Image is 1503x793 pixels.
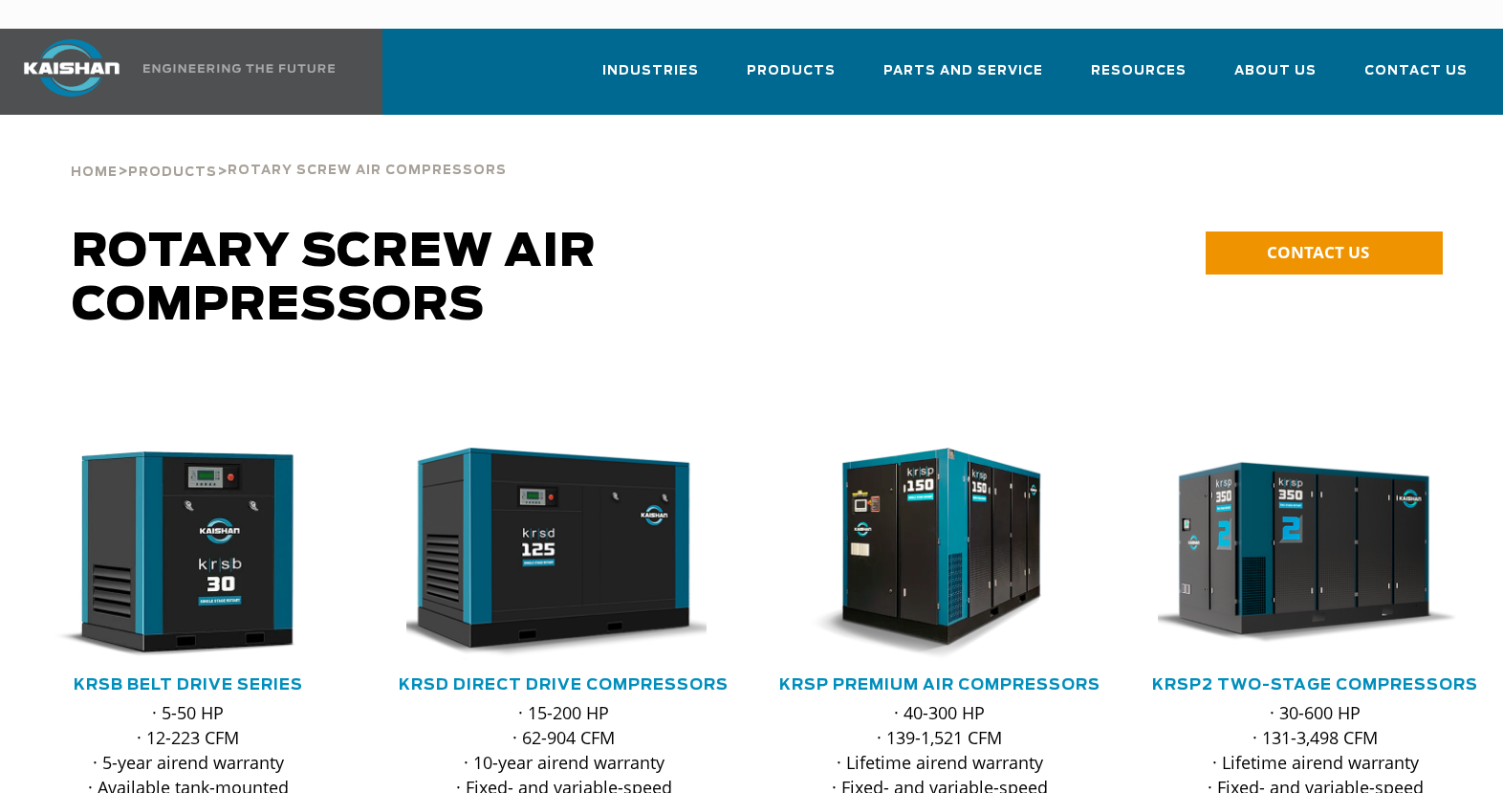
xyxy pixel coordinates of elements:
[1234,46,1317,111] a: About Us
[602,46,699,111] a: Industries
[747,46,836,111] a: Products
[1234,60,1317,82] span: About Us
[71,163,118,180] a: Home
[768,448,1082,660] img: krsp150
[228,165,507,177] span: Rotary Screw Air Compressors
[1152,677,1478,693] a: KRSP2 Two-Stage Compressors
[782,448,1097,660] div: krsp150
[1206,231,1443,275] a: CONTACT US
[406,448,721,660] div: krsd125
[128,166,217,179] span: Products
[72,230,597,329] span: Rotary Screw Air Compressors
[399,677,729,693] a: KRSD Direct Drive Compressors
[1364,46,1468,111] a: Contact Us
[71,166,118,179] span: Home
[779,677,1100,693] a: KRSP Premium Air Compressors
[74,677,303,693] a: KRSB Belt Drive Series
[1144,448,1458,660] img: krsp350
[1091,60,1187,82] span: Resources
[747,60,836,82] span: Products
[883,60,1043,82] span: Parts and Service
[1091,46,1187,111] a: Resources
[1158,448,1472,660] div: krsp350
[31,448,345,660] div: krsb30
[1364,60,1468,82] span: Contact Us
[128,163,217,180] a: Products
[883,46,1043,111] a: Parts and Service
[1267,241,1369,263] span: CONTACT US
[71,115,507,187] div: > >
[392,448,707,660] img: krsd125
[143,64,335,73] img: Engineering the future
[16,448,331,660] img: krsb30
[602,60,699,82] span: Industries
